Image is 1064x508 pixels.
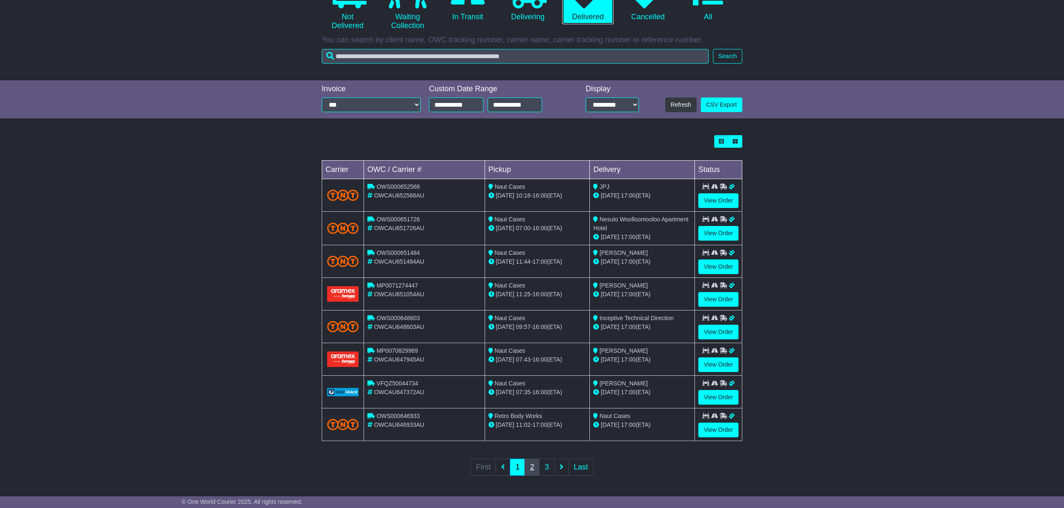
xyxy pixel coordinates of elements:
[496,356,514,363] span: [DATE]
[327,388,359,396] img: GetCarrierServiceLogo
[532,356,547,363] span: 16:00
[377,216,420,223] span: OWS000651726
[568,459,594,476] a: Last
[593,323,691,331] div: (ETA)
[327,286,359,302] img: Aramex.png
[621,291,635,298] span: 17:00
[698,423,739,437] a: View Order
[485,161,590,179] td: Pickup
[601,323,619,330] span: [DATE]
[516,192,531,199] span: 10:18
[496,389,514,395] span: [DATE]
[593,216,688,231] span: Nesuto Woolloomooloo Apartment Hotel
[698,292,739,307] a: View Order
[695,161,742,179] td: Status
[621,192,635,199] span: 17:00
[488,257,586,266] div: - (ETA)
[496,323,514,330] span: [DATE]
[532,192,547,199] span: 16:00
[488,224,586,233] div: - (ETA)
[593,233,691,241] div: (ETA)
[488,355,586,364] div: - (ETA)
[429,85,563,94] div: Custom Date Range
[181,498,302,505] span: © One World Courier 2025. All rights reserved.
[364,161,485,179] td: OWC / Carrier #
[539,459,554,476] a: 3
[698,226,739,241] a: View Order
[532,258,547,265] span: 17:00
[593,421,691,429] div: (ETA)
[377,347,418,354] span: MP0070829969
[516,356,531,363] span: 07:43
[377,380,418,387] span: VFQZ50044734
[698,193,739,208] a: View Order
[374,291,424,298] span: OWCAU651054AU
[496,225,514,231] span: [DATE]
[495,380,525,387] span: Naut Cases
[599,347,648,354] span: [PERSON_NAME]
[327,190,359,201] img: TNT_Domestic.png
[516,258,531,265] span: 11:44
[510,459,525,476] a: 1
[621,421,635,428] span: 17:00
[532,389,547,395] span: 16:00
[601,356,619,363] span: [DATE]
[495,216,525,223] span: Naut Cases
[665,97,697,112] button: Refresh
[601,192,619,199] span: [DATE]
[698,325,739,339] a: View Order
[601,233,619,240] span: [DATE]
[713,49,742,64] button: Search
[377,315,420,321] span: OWS000648603
[590,161,695,179] td: Delivery
[374,356,424,363] span: OWCAU647945AU
[495,347,525,354] span: Naut Cases
[488,323,586,331] div: - (ETA)
[377,183,420,190] span: OWS000652568
[374,258,424,265] span: OWCAU651484AU
[377,413,420,419] span: OWS000646933
[327,419,359,430] img: TNT_Domestic.png
[327,321,359,332] img: TNT_Domestic.png
[322,161,364,179] td: Carrier
[601,389,619,395] span: [DATE]
[599,413,630,419] span: Naut Cases
[599,183,609,190] span: JPJ
[496,192,514,199] span: [DATE]
[532,421,547,428] span: 17:00
[516,421,531,428] span: 11:02
[322,36,742,45] p: You can search by client name, OWC tracking number, carrier name, carrier tracking number or refe...
[495,183,525,190] span: Naut Cases
[516,323,531,330] span: 09:57
[516,225,531,231] span: 07:00
[496,258,514,265] span: [DATE]
[593,388,691,397] div: (ETA)
[327,256,359,267] img: TNT_Domestic.png
[599,380,648,387] span: [PERSON_NAME]
[488,421,586,429] div: - (ETA)
[621,323,635,330] span: 17:00
[599,282,648,289] span: [PERSON_NAME]
[621,233,635,240] span: 17:00
[599,315,674,321] span: Inceptive Technical Direction
[532,225,547,231] span: 16:00
[322,85,421,94] div: Invoice
[621,258,635,265] span: 17:00
[488,191,586,200] div: - (ETA)
[327,223,359,234] img: TNT_Domestic.png
[601,291,619,298] span: [DATE]
[496,291,514,298] span: [DATE]
[495,282,525,289] span: Naut Cases
[586,85,639,94] div: Display
[496,421,514,428] span: [DATE]
[516,291,531,298] span: 11:25
[601,258,619,265] span: [DATE]
[532,323,547,330] span: 16:00
[377,282,418,289] span: MP0071274447
[701,97,742,112] a: CSV Export
[374,192,424,199] span: OWCAU652568AU
[593,290,691,299] div: (ETA)
[374,421,424,428] span: OWCAU646933AU
[621,389,635,395] span: 17:00
[601,421,619,428] span: [DATE]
